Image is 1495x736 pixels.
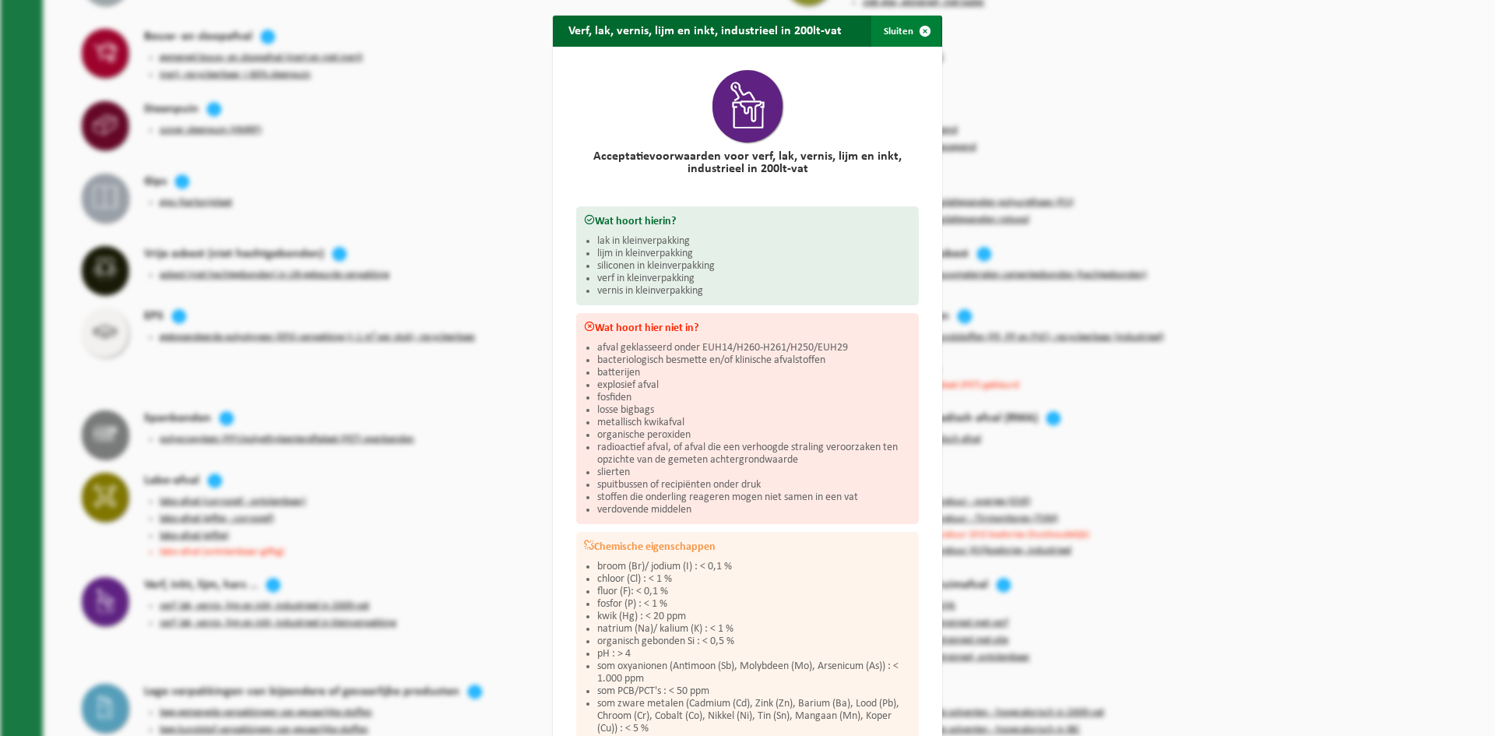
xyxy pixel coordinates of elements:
[597,404,911,417] li: losse bigbags
[597,698,911,735] li: som zware metalen (Cadmium (Cd), Zink (Zn), Barium (Ba), Lood (Pb), Chroom (Cr), Cobalt (Co), Nik...
[597,598,911,611] li: fosfor (P) : < 1 %
[597,660,911,685] li: som oxyanionen (Antimoon (Sb), Molybdeen (Mo), Arsenicum (As)) : < 1.000 ppm
[597,479,911,491] li: spuitbussen of recipiënten onder druk
[597,467,911,479] li: slierten
[597,273,911,285] li: verf in kleinverpakking
[584,540,911,553] h3: Chemische eigenschappen
[597,623,911,636] li: natrium (Na)/ kalium (K) : < 1 %
[597,586,911,598] li: fluor (F): < 0,1 %
[597,417,911,429] li: metallisch kwikafval
[597,504,911,516] li: verdovende middelen
[597,379,911,392] li: explosief afval
[597,429,911,442] li: organische peroxiden
[597,636,911,648] li: organisch gebonden Si : < 0,5 %
[597,392,911,404] li: fosfiden
[597,491,911,504] li: stoffen die onderling reageren mogen niet samen in een vat
[597,561,911,573] li: broom (Br)/ jodium (I) : < 0,1 %
[597,685,911,698] li: som PCB/PCT's : < 50 ppm
[597,442,911,467] li: radioactief afval, of afval die een verhoogde straling veroorzaken ten opzichte van de gemeten ac...
[597,260,911,273] li: siliconen in kleinverpakking
[597,235,911,248] li: lak in kleinverpakking
[584,214,911,227] h3: Wat hoort hierin?
[597,573,911,586] li: chloor (Cl) : < 1 %
[576,150,919,175] h2: Acceptatievoorwaarden voor verf, lak, vernis, lijm en inkt, industrieel in 200lt-vat
[597,342,911,354] li: afval geklasseerd onder EUH14/H260-H261/H250/EUH29
[584,321,911,334] h3: Wat hoort hier niet in?
[597,354,911,367] li: bacteriologisch besmette en/of klinische afvalstoffen
[597,611,911,623] li: kwik (Hg) : < 20 ppm
[597,248,911,260] li: lijm in kleinverpakking
[553,16,857,45] h2: Verf, lak, vernis, lijm en inkt, industrieel in 200lt-vat
[597,367,911,379] li: batterijen
[871,16,941,47] button: Sluiten
[597,285,911,298] li: vernis in kleinverpakking
[597,648,911,660] li: pH : > 4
